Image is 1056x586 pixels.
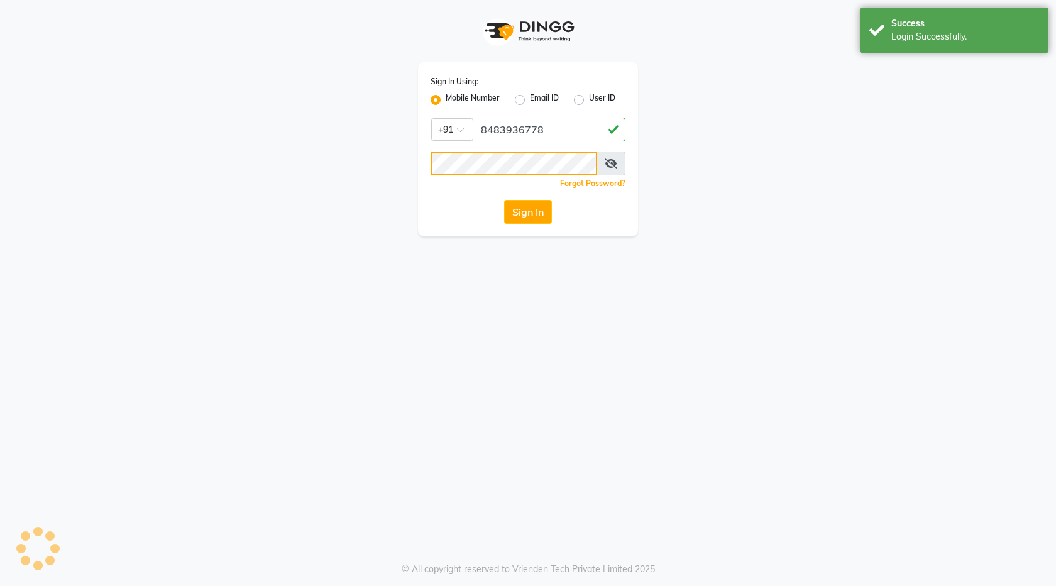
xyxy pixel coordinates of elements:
[891,17,1039,30] div: Success
[589,92,615,108] label: User ID
[446,92,500,108] label: Mobile Number
[530,92,559,108] label: Email ID
[473,118,625,141] input: Username
[478,13,578,50] img: logo1.svg
[891,30,1039,43] div: Login Successfully.
[560,179,625,188] a: Forgot Password?
[504,200,552,224] button: Sign In
[431,152,597,175] input: Username
[431,76,478,87] label: Sign In Using:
